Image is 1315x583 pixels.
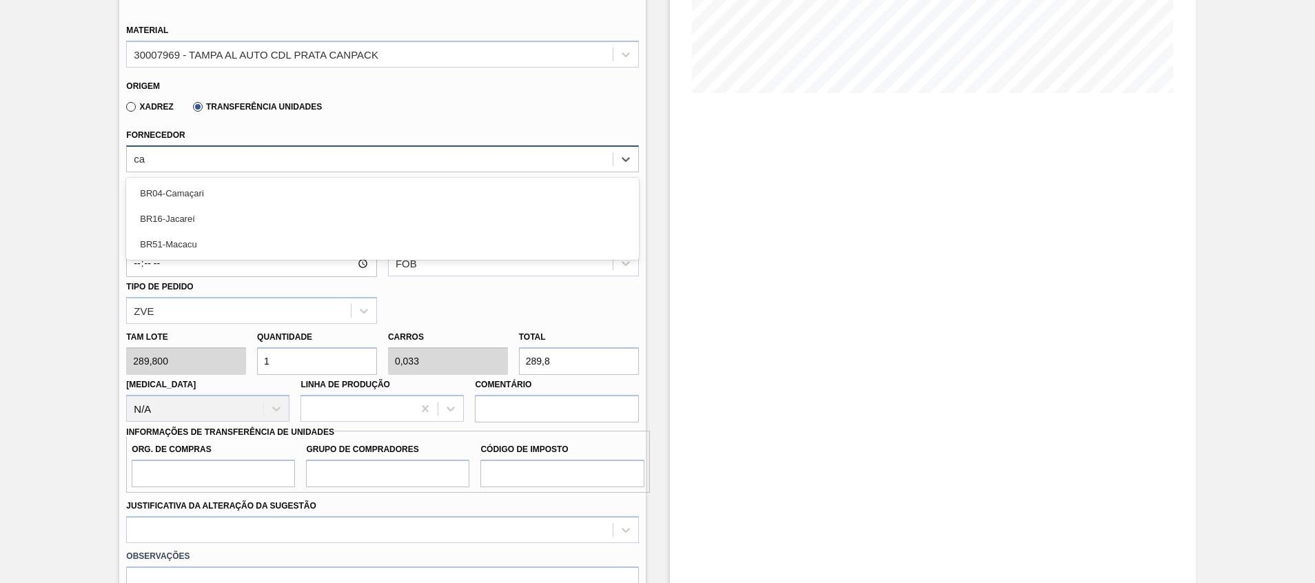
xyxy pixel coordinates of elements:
[126,282,193,291] label: Tipo de pedido
[475,375,638,395] label: Comentário
[193,102,322,112] label: Transferência Unidades
[126,427,334,437] label: Informações de Transferência de Unidades
[126,25,168,35] label: Material
[134,48,378,60] div: 30007969 - TAMPA AL AUTO CDL PRATA CANPACK
[126,81,160,91] label: Origem
[134,305,154,316] div: ZVE
[126,232,638,257] div: BR51-Macacu
[126,130,185,140] label: Fornecedor
[480,440,644,460] label: Código de Imposto
[126,380,196,389] label: [MEDICAL_DATA]
[519,332,546,342] label: Total
[306,440,469,460] label: Grupo de Compradores
[300,380,390,389] label: Linha de Produção
[132,440,295,460] label: Org. de Compras
[126,546,638,566] label: Observações
[126,501,316,511] label: Justificativa da Alteração da Sugestão
[126,102,174,112] label: Xadrez
[126,206,638,232] div: BR16-Jacareí
[257,332,312,342] label: Quantidade
[126,327,246,347] label: Tam lote
[126,181,638,206] div: BR04-Camaçari
[388,332,424,342] label: Carros
[396,258,417,269] div: FOB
